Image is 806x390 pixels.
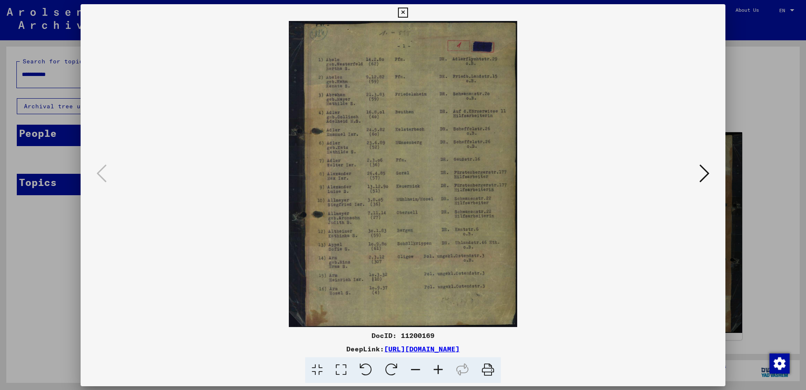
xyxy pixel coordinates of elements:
div: DeepLink: [81,344,725,354]
div: DocID: 11200169 [81,330,725,340]
a: [URL][DOMAIN_NAME] [384,345,460,353]
img: 001.jpg [109,21,697,327]
img: Change consent [769,353,790,374]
